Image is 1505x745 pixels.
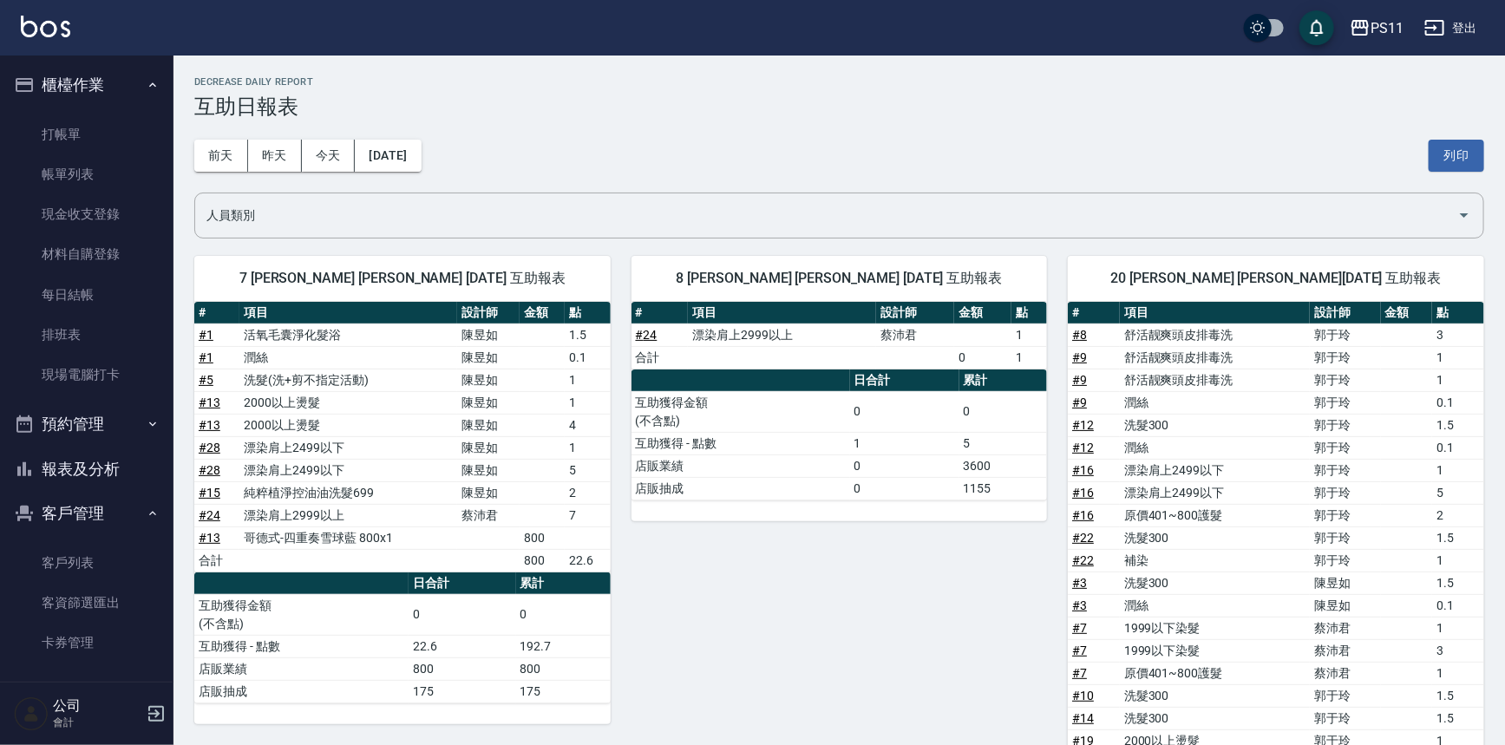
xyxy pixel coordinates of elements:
[954,302,1011,324] th: 金額
[199,531,220,545] a: #13
[1120,459,1310,481] td: 漂染肩上2499以下
[239,391,457,414] td: 2000以上燙髮
[1120,662,1310,684] td: 原價401~800護髮
[53,697,141,715] h5: 公司
[1120,572,1310,594] td: 洗髮300
[355,140,421,172] button: [DATE]
[1120,639,1310,662] td: 1999以下染髮
[457,302,520,324] th: 設計師
[1072,711,1094,725] a: #14
[631,302,689,324] th: #
[7,491,167,536] button: 客戶管理
[565,323,610,346] td: 1.5
[199,486,220,500] a: #15
[1310,526,1381,549] td: 郭于玲
[239,369,457,391] td: 洗髮(洗+剪不指定活動)
[239,346,457,369] td: 潤絲
[1432,684,1484,707] td: 1.5
[457,346,520,369] td: 陳昱如
[516,594,611,635] td: 0
[194,680,409,703] td: 店販抽成
[202,200,1450,231] input: 人員名稱
[1310,369,1381,391] td: 郭于玲
[457,481,520,504] td: 陳昱如
[1310,504,1381,526] td: 郭于玲
[409,657,516,680] td: 800
[457,436,520,459] td: 陳昱如
[1432,662,1484,684] td: 1
[239,414,457,436] td: 2000以上燙髮
[1432,436,1484,459] td: 0.1
[7,670,167,716] button: 行銷工具
[876,323,954,346] td: 蔡沛君
[199,395,220,409] a: #13
[239,526,457,549] td: 哥德式-四重奏雪球藍 800x1
[199,441,220,454] a: #28
[194,635,409,657] td: 互助獲得 - 點數
[457,504,520,526] td: 蔡沛君
[302,140,356,172] button: 今天
[1432,414,1484,436] td: 1.5
[1310,707,1381,729] td: 郭于玲
[1072,395,1087,409] a: #9
[1310,346,1381,369] td: 郭于玲
[7,194,167,234] a: 現金收支登錄
[457,459,520,481] td: 陳昱如
[688,323,876,346] td: 漂染肩上2999以上
[1310,662,1381,684] td: 蔡沛君
[239,481,457,504] td: 純粹植淨控油油洗髮699
[239,323,457,346] td: 活氧毛囊淨化髮浴
[239,302,457,324] th: 項目
[1072,621,1087,635] a: #7
[7,543,167,583] a: 客戶列表
[516,657,611,680] td: 800
[194,572,611,703] table: a dense table
[959,391,1048,432] td: 0
[850,454,959,477] td: 0
[1072,598,1087,612] a: #3
[565,436,610,459] td: 1
[631,432,850,454] td: 互助獲得 - 點數
[1432,504,1484,526] td: 2
[1072,508,1094,522] a: #16
[516,635,611,657] td: 192.7
[194,76,1484,88] h2: Decrease Daily Report
[7,402,167,447] button: 預約管理
[520,526,565,549] td: 800
[1310,323,1381,346] td: 郭于玲
[1120,346,1310,369] td: 舒活靓爽頭皮排毒洗
[1120,684,1310,707] td: 洗髮300
[1432,369,1484,391] td: 1
[1310,617,1381,639] td: 蔡沛君
[1011,323,1048,346] td: 1
[194,140,248,172] button: 前天
[7,62,167,108] button: 櫃檯作業
[457,391,520,414] td: 陳昱如
[1072,418,1094,432] a: #12
[631,302,1048,369] table: a dense table
[1072,666,1087,680] a: #7
[1310,594,1381,617] td: 陳昱如
[1310,481,1381,504] td: 郭于玲
[14,696,49,731] img: Person
[565,481,610,504] td: 2
[1299,10,1334,45] button: save
[1120,302,1310,324] th: 項目
[409,594,516,635] td: 0
[1072,373,1087,387] a: #9
[248,140,302,172] button: 昨天
[1068,302,1120,324] th: #
[409,680,516,703] td: 175
[520,549,565,572] td: 800
[516,572,611,595] th: 累計
[239,459,457,481] td: 漂染肩上2499以下
[954,346,1011,369] td: 0
[1072,328,1087,342] a: #8
[194,302,239,324] th: #
[1310,436,1381,459] td: 郭于玲
[1429,140,1484,172] button: 列印
[1120,323,1310,346] td: 舒活靓爽頭皮排毒洗
[457,323,520,346] td: 陳昱如
[1432,391,1484,414] td: 0.1
[7,355,167,395] a: 現場電腦打卡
